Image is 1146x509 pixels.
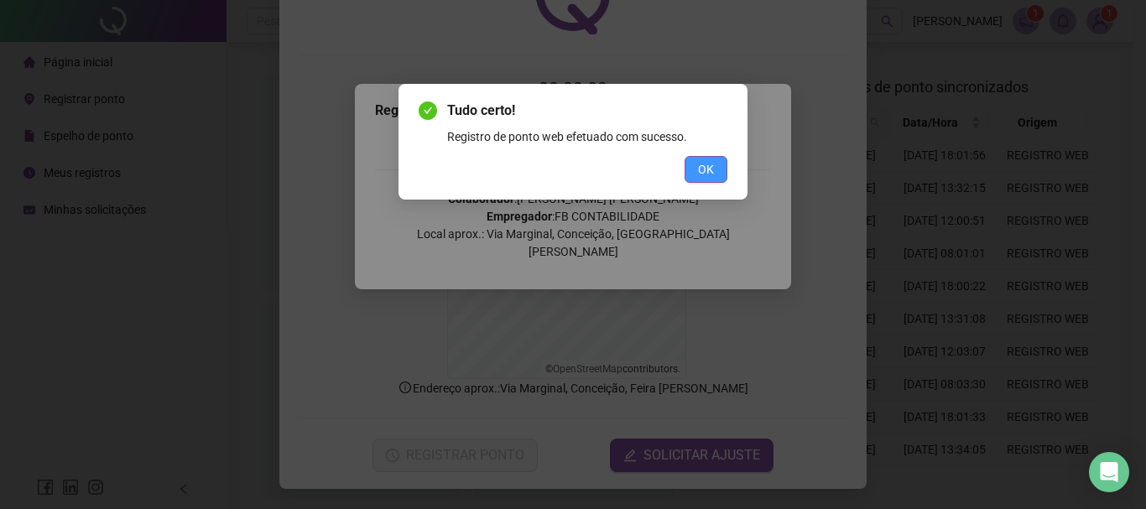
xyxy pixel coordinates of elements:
[698,160,714,179] span: OK
[1089,452,1129,492] div: Open Intercom Messenger
[447,127,727,146] div: Registro de ponto web efetuado com sucesso.
[447,101,727,121] span: Tudo certo!
[685,156,727,183] button: OK
[419,101,437,120] span: check-circle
